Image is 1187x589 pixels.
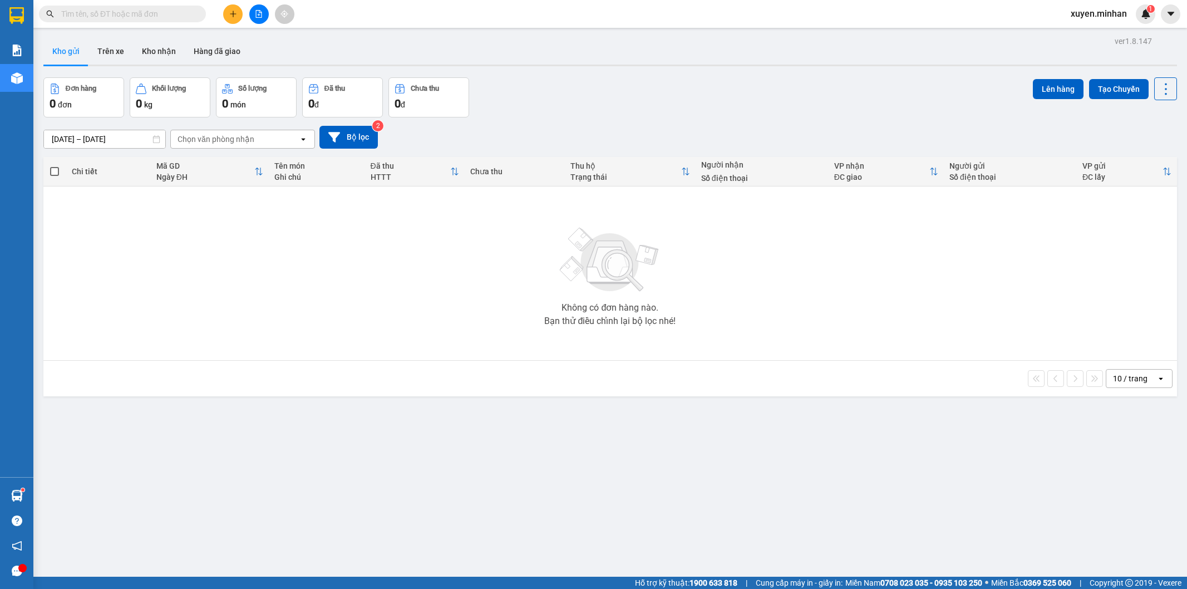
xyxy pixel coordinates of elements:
span: plus [229,10,237,18]
span: | [1080,577,1081,589]
th: Toggle SortBy [829,157,944,186]
button: Bộ lọc [319,126,378,149]
img: solution-icon [11,45,23,56]
button: Chưa thu0đ [388,77,469,117]
div: ĐC lấy [1082,173,1163,181]
img: warehouse-icon [11,72,23,84]
div: Tên món [274,161,359,170]
button: file-add [249,4,269,24]
span: 0 [136,97,142,110]
span: notification [12,541,22,551]
svg: open [1156,374,1165,383]
span: caret-down [1166,9,1176,19]
div: Số lượng [238,85,267,92]
button: Kho nhận [133,38,185,65]
span: Miền Bắc [991,577,1071,589]
button: Hàng đã giao [185,38,249,65]
span: đơn [58,100,72,109]
strong: 0708 023 035 - 0935 103 250 [880,578,982,587]
img: icon-new-feature [1141,9,1151,19]
div: VP nhận [834,161,929,170]
span: Cung cấp máy in - giấy in: [756,577,843,589]
div: Chưa thu [470,167,559,176]
button: Trên xe [88,38,133,65]
th: Toggle SortBy [565,157,696,186]
span: 0 [222,97,228,110]
span: message [12,566,22,576]
button: Đơn hàng0đơn [43,77,124,117]
span: Miền Nam [845,577,982,589]
span: 0 [308,97,314,110]
span: file-add [255,10,263,18]
button: aim [275,4,294,24]
div: HTTT [371,173,451,181]
button: Lên hàng [1033,79,1083,99]
span: ⚪️ [985,581,988,585]
th: Toggle SortBy [151,157,269,186]
button: Khối lượng0kg [130,77,210,117]
span: 0 [395,97,401,110]
sup: 2 [372,120,383,131]
button: plus [223,4,243,24]
span: Hỗ trợ kỹ thuật: [635,577,737,589]
div: ver 1.8.147 [1115,35,1152,47]
span: 1 [1149,5,1152,13]
div: Người nhận [701,160,823,169]
div: Ngày ĐH [156,173,254,181]
span: search [46,10,54,18]
button: caret-down [1161,4,1180,24]
img: svg+xml;base64,PHN2ZyBjbGFzcz0ibGlzdC1wbHVnX19zdmciIHhtbG5zPSJodHRwOi8vd3d3LnczLm9yZy8yMDAwL3N2Zy... [554,221,666,299]
div: VP gửi [1082,161,1163,170]
svg: open [299,135,308,144]
button: Đã thu0đ [302,77,383,117]
div: Mã GD [156,161,254,170]
input: Tìm tên, số ĐT hoặc mã đơn [61,8,193,20]
span: | [746,577,747,589]
span: đ [401,100,405,109]
button: Kho gửi [43,38,88,65]
div: Đơn hàng [66,85,96,92]
div: Số điện thoại [949,173,1071,181]
div: Thu hộ [570,161,681,170]
sup: 1 [21,488,24,492]
img: warehouse-icon [11,490,23,502]
span: đ [314,100,319,109]
div: 10 / trang [1113,373,1147,384]
div: Người gửi [949,161,1071,170]
div: Ghi chú [274,173,359,181]
span: copyright [1125,579,1133,587]
div: Đã thu [324,85,345,92]
input: Select a date range. [44,130,165,148]
div: Trạng thái [570,173,681,181]
span: món [230,100,246,109]
button: Tạo Chuyến [1089,79,1149,99]
th: Toggle SortBy [365,157,465,186]
div: Chi tiết [72,167,145,176]
span: kg [144,100,152,109]
th: Toggle SortBy [1077,157,1177,186]
span: 0 [50,97,56,110]
span: aim [280,10,288,18]
button: Số lượng0món [216,77,297,117]
strong: 0369 525 060 [1023,578,1071,587]
div: ĐC giao [834,173,929,181]
div: Đã thu [371,161,451,170]
img: logo-vxr [9,7,24,24]
div: Bạn thử điều chỉnh lại bộ lọc nhé! [544,317,676,326]
div: Khối lượng [152,85,186,92]
span: question-circle [12,516,22,526]
div: Chọn văn phòng nhận [178,134,254,145]
div: Chưa thu [411,85,439,92]
strong: 1900 633 818 [689,578,737,587]
sup: 1 [1147,5,1155,13]
div: Không có đơn hàng nào. [562,303,658,312]
div: Số điện thoại [701,174,823,183]
span: xuyen.minhan [1062,7,1136,21]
